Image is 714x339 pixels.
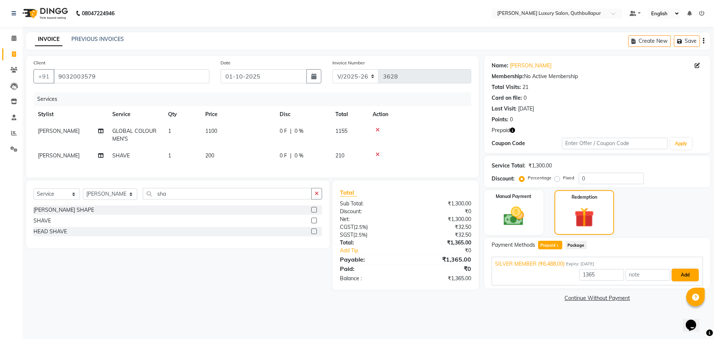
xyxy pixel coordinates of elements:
span: 210 [335,152,344,159]
label: Invoice Number [332,60,365,66]
input: Enter Offer / Coupon Code [562,138,668,149]
span: [PERSON_NAME] [38,152,80,159]
button: Create New [628,35,671,47]
span: 1 [556,244,560,248]
div: ₹1,300.00 [405,215,476,223]
div: [DATE] [518,105,534,113]
div: 21 [522,83,528,91]
div: ( ) [334,223,405,231]
th: Price [201,106,275,123]
div: ₹1,300.00 [405,200,476,208]
span: | [290,127,292,135]
a: Continue Without Payment [486,294,709,302]
img: _cash.svg [497,204,531,228]
div: Services [34,92,477,106]
div: SHAVE [33,217,51,225]
th: Stylist [33,106,108,123]
th: Qty [164,106,201,123]
input: Amount [579,269,624,281]
span: 1 [168,128,171,134]
div: ₹1,300.00 [528,162,552,170]
div: Paid: [334,264,405,273]
div: [PERSON_NAME] SHAPE [33,206,94,214]
th: Disc [275,106,331,123]
span: Prepaid [538,241,562,249]
b: 08047224946 [82,3,115,24]
div: Discount: [492,175,515,183]
span: Expiry: [DATE] [566,261,594,267]
div: No Active Membership [492,73,703,80]
span: 2.5% [355,224,366,230]
div: ₹1,365.00 [405,239,476,247]
div: Card on file: [492,94,522,102]
div: ( ) [334,231,405,239]
label: Client [33,60,45,66]
div: Coupon Code [492,140,562,147]
span: 1100 [205,128,217,134]
label: Fixed [563,175,574,181]
span: 2.5% [355,232,366,238]
div: Service Total: [492,162,525,170]
input: Search by Name/Mobile/Email/Code [54,69,209,83]
div: Payable: [334,255,405,264]
span: 0 % [295,152,303,160]
label: Date [221,60,231,66]
span: Total [340,189,357,196]
div: 0 [510,116,513,124]
div: HEAD SHAVE [33,228,67,236]
span: [PERSON_NAME] [38,128,80,134]
span: 0 F [280,127,287,135]
span: 1155 [335,128,347,134]
div: Membership: [492,73,524,80]
span: SILVER MEMBER (₹6,488.00) [495,260,565,268]
label: Percentage [528,175,551,181]
div: ₹0 [405,264,476,273]
iframe: chat widget [683,309,707,332]
th: Action [368,106,471,123]
div: ₹0 [405,208,476,215]
a: Add Tip [334,247,417,255]
button: Apply [670,138,692,149]
span: Payment Methods [492,241,535,249]
button: +91 [33,69,54,83]
span: GLOBAL COLOUR MEN'S [112,128,157,142]
button: Add [672,269,699,281]
span: Package [565,241,587,249]
div: Name: [492,62,508,70]
div: Points: [492,116,508,124]
div: Discount: [334,208,405,215]
a: [PERSON_NAME] [510,62,551,70]
th: Total [331,106,368,123]
div: ₹0 [417,247,476,255]
span: CGST [340,224,354,230]
img: logo [19,3,70,24]
img: _gift.svg [568,205,601,230]
input: note [625,269,670,281]
span: 0 F [280,152,287,160]
label: Manual Payment [496,193,531,200]
div: Last Visit: [492,105,517,113]
a: PREVIOUS INVOICES [71,36,124,42]
div: Balance : [334,275,405,282]
span: SGST [340,231,353,238]
div: ₹1,365.00 [405,255,476,264]
span: SHAVE [112,152,130,159]
div: ₹32.50 [405,231,476,239]
div: ₹32.50 [405,223,476,231]
span: 0 % [295,127,303,135]
div: 0 [524,94,527,102]
span: | [290,152,292,160]
span: 1 [168,152,171,159]
div: Total: [334,239,405,247]
span: 200 [205,152,214,159]
th: Service [108,106,164,123]
div: Net: [334,215,405,223]
div: Sub Total: [334,200,405,208]
div: ₹1,365.00 [405,275,476,282]
div: Total Visits: [492,83,521,91]
label: Redemption [572,194,597,201]
span: Prepaid [492,127,510,134]
input: Search or Scan [143,188,312,199]
button: Save [674,35,700,47]
a: INVOICE [35,33,62,46]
